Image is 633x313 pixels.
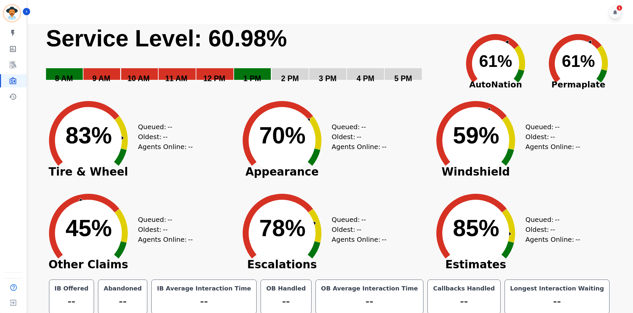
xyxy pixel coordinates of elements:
[525,215,575,225] div: Queued:
[102,284,143,293] div: Abandoned
[281,74,299,83] text: 2 PM
[163,132,168,142] span: --
[525,235,582,244] div: Agents Online:
[575,235,580,244] span: --
[138,235,194,244] div: Agents Online:
[188,235,193,244] span: --
[525,132,575,142] div: Oldest:
[232,261,332,268] span: Escalations
[4,5,20,21] img: Bordered avatar
[382,235,386,244] span: --
[332,225,381,235] div: Oldest:
[525,142,582,152] div: Agents Online:
[550,225,555,235] span: --
[432,293,496,310] div: --
[453,215,499,241] text: 85%
[46,26,287,51] text: Service Level: 60.98%
[509,293,606,310] div: --
[332,122,381,132] div: Queued:
[138,215,188,225] div: Queued:
[232,169,332,175] span: Appearance
[454,78,537,91] span: AutoNation
[525,225,575,235] div: Oldest:
[426,261,525,268] span: Estimates
[357,225,361,235] span: --
[555,215,560,225] span: --
[163,225,168,235] span: --
[53,284,90,293] div: IB Offered
[525,122,575,132] div: Queued:
[156,284,252,293] div: IB Average Interaction Time
[138,122,188,132] div: Queued:
[357,74,374,83] text: 4 PM
[138,225,188,235] div: Oldest:
[55,74,73,83] text: 8 AM
[432,284,496,293] div: Callbacks Handled
[562,52,595,71] text: 61%
[92,74,110,83] text: 9 AM
[259,215,306,241] text: 78%
[188,142,193,152] span: --
[265,284,307,293] div: OB Handled
[243,74,261,83] text: 1 PM
[332,142,388,152] div: Agents Online:
[320,284,419,293] div: OB Average Interaction Time
[265,293,307,310] div: --
[39,261,138,268] span: Other Claims
[617,5,622,11] div: 1
[138,142,194,152] div: Agents Online:
[332,132,381,142] div: Oldest:
[39,169,138,175] span: Tire & Wheel
[45,25,453,92] svg: Service Level: 0%
[332,215,381,225] div: Queued:
[320,293,419,310] div: --
[53,293,90,310] div: --
[127,74,150,83] text: 10 AM
[165,74,187,83] text: 11 AM
[66,215,112,241] text: 45%
[168,122,172,132] span: --
[319,74,337,83] text: 3 PM
[168,215,172,225] span: --
[555,122,560,132] span: --
[382,142,386,152] span: --
[426,169,525,175] span: Windshield
[259,123,306,148] text: 70%
[453,123,499,148] text: 59%
[332,235,388,244] div: Agents Online:
[479,52,512,71] text: 61%
[550,132,555,142] span: --
[537,78,620,91] span: Permaplate
[102,293,143,310] div: --
[66,123,112,148] text: 83%
[357,132,361,142] span: --
[394,74,412,83] text: 5 PM
[156,293,252,310] div: --
[575,142,580,152] span: --
[361,122,366,132] span: --
[361,215,366,225] span: --
[138,132,188,142] div: Oldest:
[203,74,225,83] text: 12 PM
[509,284,606,293] div: Longest Interaction Waiting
